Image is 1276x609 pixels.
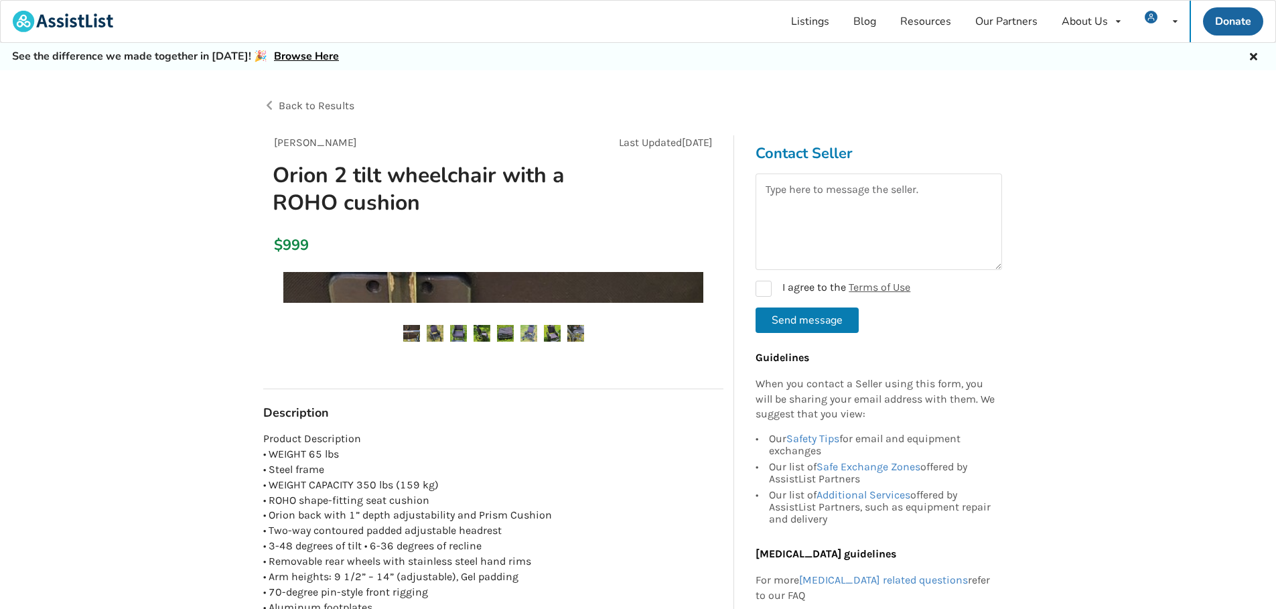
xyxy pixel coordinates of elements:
a: Blog [841,1,888,42]
span: [DATE] [682,136,713,149]
img: user icon [1145,11,1157,23]
a: Safe Exchange Zones [817,460,920,473]
a: Additional Services [817,488,910,501]
img: orion 2 tilt wheelchair with a roho cushion-wheelchair-mobility-langley-assistlist-listing [567,325,584,342]
img: orion 2 tilt wheelchair with a roho cushion-wheelchair-mobility-langley-assistlist-listing [427,325,443,342]
a: Resources [888,1,963,42]
p: When you contact a Seller using this form, you will be sharing your email address with them. We s... [756,377,995,423]
h3: Contact Seller [756,144,1002,163]
img: assistlist-logo [13,11,113,32]
img: orion 2 tilt wheelchair with a roho cushion-wheelchair-mobility-langley-assistlist-listing [474,325,490,342]
button: Send message [756,308,859,333]
label: I agree to the [756,281,910,297]
a: Terms of Use [849,281,910,293]
img: orion 2 tilt wheelchair with a roho cushion-wheelchair-mobility-langley-assistlist-listing [520,325,537,342]
span: [PERSON_NAME] [274,136,357,149]
div: Our list of offered by AssistList Partners [769,459,995,487]
span: Back to Results [279,99,354,112]
img: orion 2 tilt wheelchair with a roho cushion-wheelchair-mobility-langley-assistlist-listing [403,325,420,342]
p: For more refer to our FAQ [756,573,995,604]
img: orion 2 tilt wheelchair with a roho cushion-wheelchair-mobility-langley-assistlist-listing [497,325,514,342]
b: [MEDICAL_DATA] guidelines [756,547,896,560]
img: orion 2 tilt wheelchair with a roho cushion-wheelchair-mobility-langley-assistlist-listing [450,325,467,342]
h3: Description [263,405,723,421]
b: Guidelines [756,351,809,364]
h5: See the difference we made together in [DATE]! 🎉 [12,50,339,64]
div: $999 [274,236,281,255]
div: Our list of offered by AssistList Partners, such as equipment repair and delivery [769,487,995,525]
a: Our Partners [963,1,1050,42]
a: Donate [1203,7,1263,36]
a: Safety Tips [786,432,839,445]
a: Browse Here [274,49,339,64]
img: orion 2 tilt wheelchair with a roho cushion-wheelchair-mobility-langley-assistlist-listing [544,325,561,342]
div: Our for email and equipment exchanges [769,433,995,459]
div: About Us [1062,16,1108,27]
a: Listings [779,1,841,42]
span: Last Updated [619,136,682,149]
h1: Orion 2 tilt wheelchair with a ROHO cushion [262,161,579,216]
a: [MEDICAL_DATA] related questions [799,573,968,586]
